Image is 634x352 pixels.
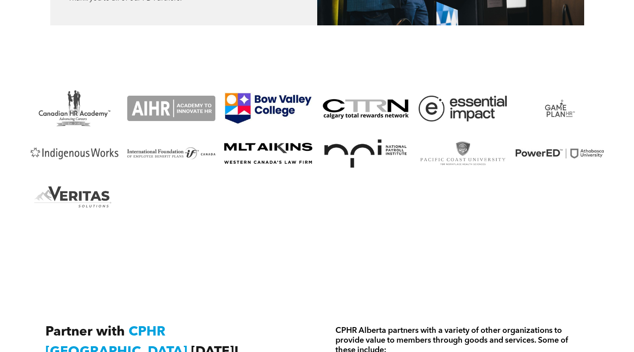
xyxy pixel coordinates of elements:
[419,90,507,126] a: A logo for e essential impact is shown on a white background.
[224,135,312,171] a: The logo for mlt aikins western canada 's law firm
[516,135,604,171] a: A logo for a university called athabasco university
[321,135,409,171] a: A black and white logo for the national payroll institute
[30,90,118,126] a: The logo for the canadian hr academy shows three people shaking hands.
[321,90,409,126] a: The calgary total rewards network logo is green and black.
[45,325,125,339] span: Partner with
[30,180,118,216] a: A logo for veritas solutions with a mountain in the background
[224,90,312,126] a: A logo for bow valley college with a shield on a white background
[516,90,604,126] a: A logo for a company called game plan hr.
[30,135,118,171] a: A logo for indigenous works with a star on it
[419,135,507,171] a: The logo for pacific coast university for workplace health sciences
[127,135,215,171] a: A logo for the international foundation of employee benefit plans canada
[127,90,215,126] a: The aihr academy to innovate hr logo is blue and white.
